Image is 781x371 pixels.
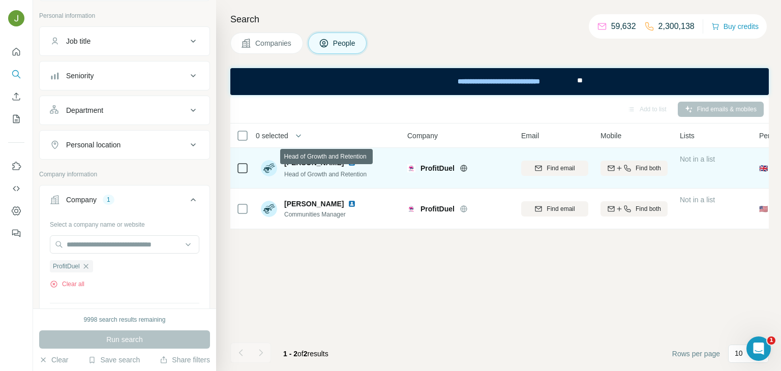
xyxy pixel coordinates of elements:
[66,71,94,81] div: Seniority
[8,110,24,128] button: My lists
[636,164,661,173] span: Find both
[672,349,720,359] span: Rows per page
[348,159,356,167] img: LinkedIn logo
[680,155,715,163] span: Not in a list
[600,131,621,141] span: Mobile
[348,200,356,208] img: LinkedIn logo
[255,38,292,48] span: Companies
[407,205,415,213] img: Logo of ProfitDuel
[658,20,695,33] p: 2,300,138
[230,68,769,95] iframe: Banner
[284,210,360,219] span: Communities Manager
[284,158,344,168] span: [PERSON_NAME]
[8,179,24,198] button: Use Surfe API
[284,199,344,209] span: [PERSON_NAME]
[84,315,166,324] div: 9998 search results remaining
[304,350,308,358] span: 2
[746,336,771,361] iframe: Intercom live chat
[547,204,575,213] span: Find email
[600,201,668,217] button: Find both
[40,188,209,216] button: Company1
[50,216,199,229] div: Select a company name or website
[283,350,297,358] span: 1 - 2
[160,355,210,365] button: Share filters
[420,163,455,173] span: ProfitDuel
[711,19,759,34] button: Buy credits
[521,131,539,141] span: Email
[407,164,415,172] img: Logo of ProfitDuel
[767,336,775,345] span: 1
[759,163,768,173] span: 🇬🇧
[8,202,24,220] button: Dashboard
[8,87,24,106] button: Enrich CSV
[66,36,91,46] div: Job title
[40,98,209,122] button: Department
[40,29,209,53] button: Job title
[407,131,438,141] span: Company
[261,201,277,217] img: Avatar
[759,204,768,214] span: 🇺🇸
[600,161,668,176] button: Find both
[40,64,209,88] button: Seniority
[8,224,24,242] button: Feedback
[735,348,743,358] p: 10
[8,10,24,26] img: Avatar
[230,12,769,26] h4: Search
[636,204,661,213] span: Find both
[547,164,575,173] span: Find email
[66,140,121,150] div: Personal location
[8,43,24,61] button: Quick start
[521,201,588,217] button: Find email
[284,171,367,178] span: Head of Growth and Retention
[50,280,84,289] button: Clear all
[39,11,210,20] p: Personal information
[333,38,356,48] span: People
[680,131,695,141] span: Lists
[256,131,288,141] span: 0 selected
[521,161,588,176] button: Find email
[53,262,80,271] span: ProfitDuel
[283,350,328,358] span: results
[39,170,210,179] p: Company information
[680,196,715,204] span: Not in a list
[40,133,209,157] button: Personal location
[103,195,114,204] div: 1
[66,195,97,205] div: Company
[8,65,24,83] button: Search
[66,105,103,115] div: Department
[611,20,636,33] p: 59,632
[39,355,68,365] button: Clear
[88,355,140,365] button: Save search
[420,204,455,214] span: ProfitDuel
[297,350,304,358] span: of
[261,160,277,176] img: Avatar
[8,157,24,175] button: Use Surfe on LinkedIn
